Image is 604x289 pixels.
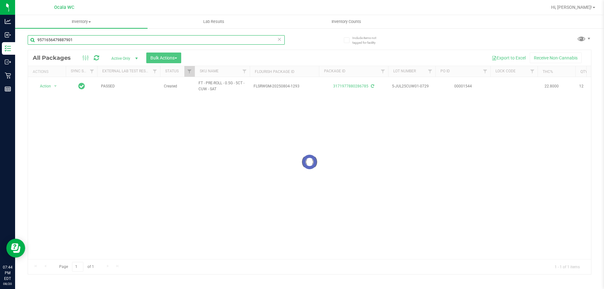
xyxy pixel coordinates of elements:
p: 07:44 PM EDT [3,264,12,281]
inline-svg: Analytics [5,18,11,25]
span: Hi, [PERSON_NAME]! [551,5,592,10]
inline-svg: Reports [5,86,11,92]
span: Lab Results [195,19,233,25]
inline-svg: Retail [5,72,11,79]
inline-svg: Outbound [5,59,11,65]
span: Include items not tagged for facility [352,36,384,45]
a: Inventory [15,15,148,28]
inline-svg: Inbound [5,32,11,38]
input: Search Package ID, Item Name, SKU, Lot or Part Number... [28,35,285,45]
a: Lab Results [148,15,280,28]
inline-svg: Inventory [5,45,11,52]
span: Inventory [15,19,148,25]
span: Clear [277,35,282,43]
span: Inventory Counts [323,19,370,25]
span: Ocala WC [54,5,74,10]
p: 08/20 [3,281,12,286]
iframe: Resource center [6,239,25,258]
a: Inventory Counts [280,15,412,28]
